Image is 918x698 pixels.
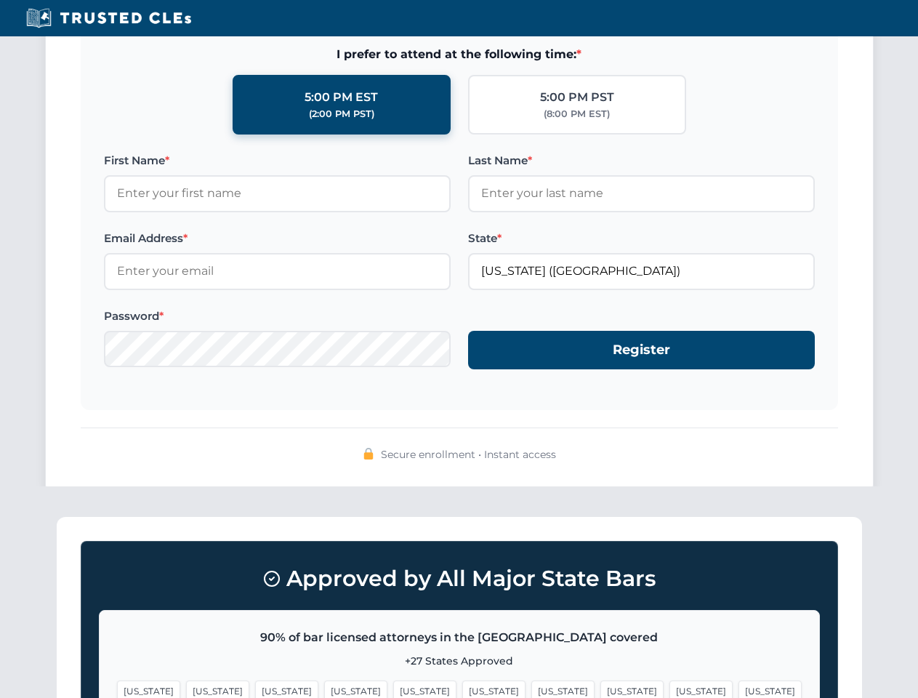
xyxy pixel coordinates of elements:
[468,230,815,247] label: State
[99,559,820,598] h3: Approved by All Major State Bars
[468,175,815,212] input: Enter your last name
[468,253,815,289] input: Florida (FL)
[363,448,374,460] img: 🔒
[22,7,196,29] img: Trusted CLEs
[117,628,802,647] p: 90% of bar licensed attorneys in the [GEOGRAPHIC_DATA] covered
[468,152,815,169] label: Last Name
[104,175,451,212] input: Enter your first name
[305,88,378,107] div: 5:00 PM EST
[540,88,614,107] div: 5:00 PM PST
[544,107,610,121] div: (8:00 PM EST)
[104,253,451,289] input: Enter your email
[468,331,815,369] button: Register
[104,45,815,64] span: I prefer to attend at the following time:
[104,308,451,325] label: Password
[104,152,451,169] label: First Name
[309,107,374,121] div: (2:00 PM PST)
[117,653,802,669] p: +27 States Approved
[104,230,451,247] label: Email Address
[381,446,556,462] span: Secure enrollment • Instant access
